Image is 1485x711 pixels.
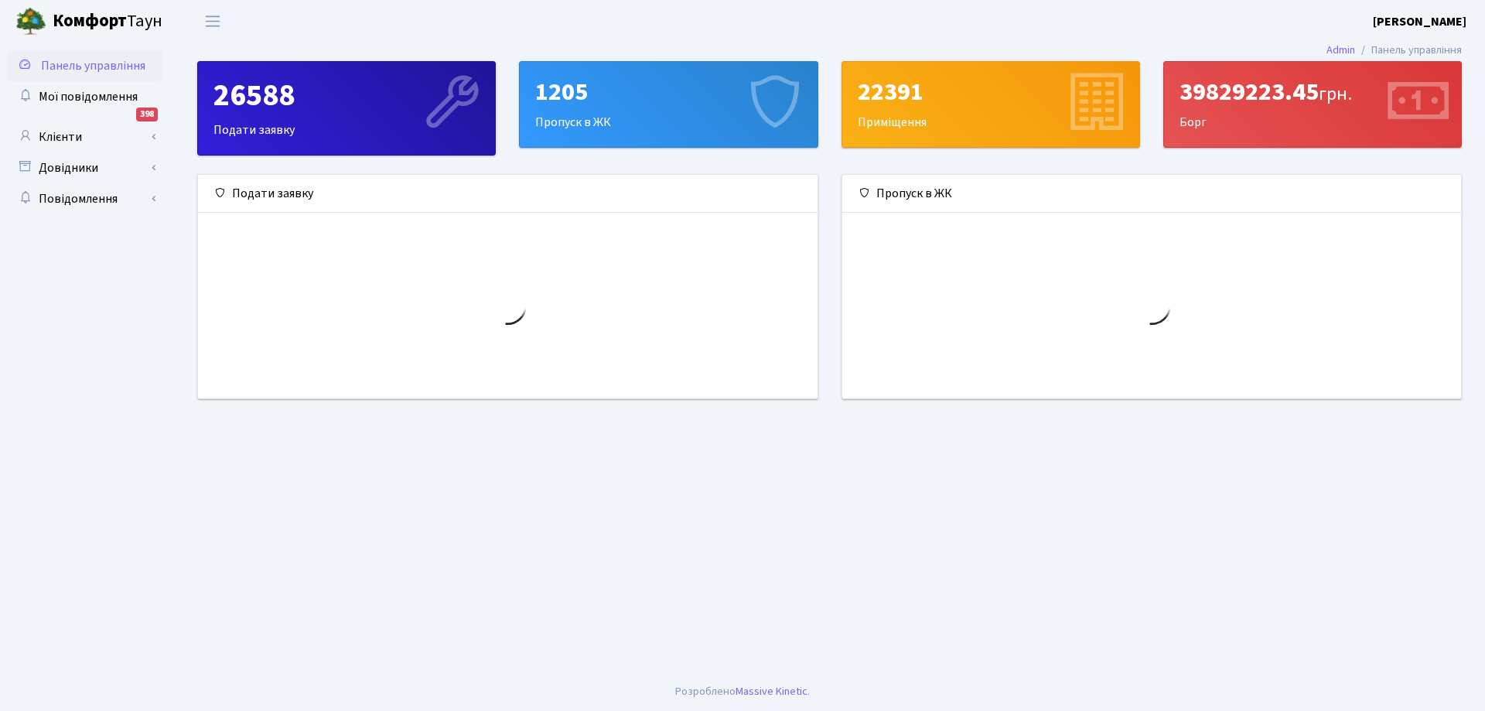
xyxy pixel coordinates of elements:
span: грн. [1319,80,1352,108]
div: Пропуск в ЖК [520,62,817,147]
span: Таун [53,9,162,35]
div: 39829223.45 [1179,77,1446,107]
a: Довідники [8,152,162,183]
div: Приміщення [842,62,1139,147]
span: Мої повідомлення [39,88,138,105]
b: Комфорт [53,9,127,33]
a: Клієнти [8,121,162,152]
a: Мої повідомлення398 [8,81,162,112]
div: Пропуск в ЖК [842,175,1462,213]
a: Панель управління [8,50,162,81]
a: 22391Приміщення [841,61,1140,148]
div: 26588 [213,77,480,115]
div: 398 [136,108,158,121]
a: 26588Подати заявку [197,61,496,156]
span: Панель управління [41,57,145,74]
div: 22391 [858,77,1124,107]
div: Подати заявку [198,175,818,213]
a: Admin [1326,42,1355,58]
div: 1205 [535,77,801,107]
a: [PERSON_NAME] [1373,12,1466,31]
a: 1205Пропуск в ЖК [519,61,818,148]
a: Massive Kinetic [736,683,807,699]
li: Панель управління [1355,42,1462,59]
div: Борг [1164,62,1461,147]
b: [PERSON_NAME] [1373,13,1466,30]
button: Переключити навігацію [193,9,232,34]
a: Повідомлення [8,183,162,214]
nav: breadcrumb [1303,34,1485,67]
div: Подати заявку [198,62,495,155]
div: Розроблено . [675,683,810,700]
img: logo.png [15,6,46,37]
